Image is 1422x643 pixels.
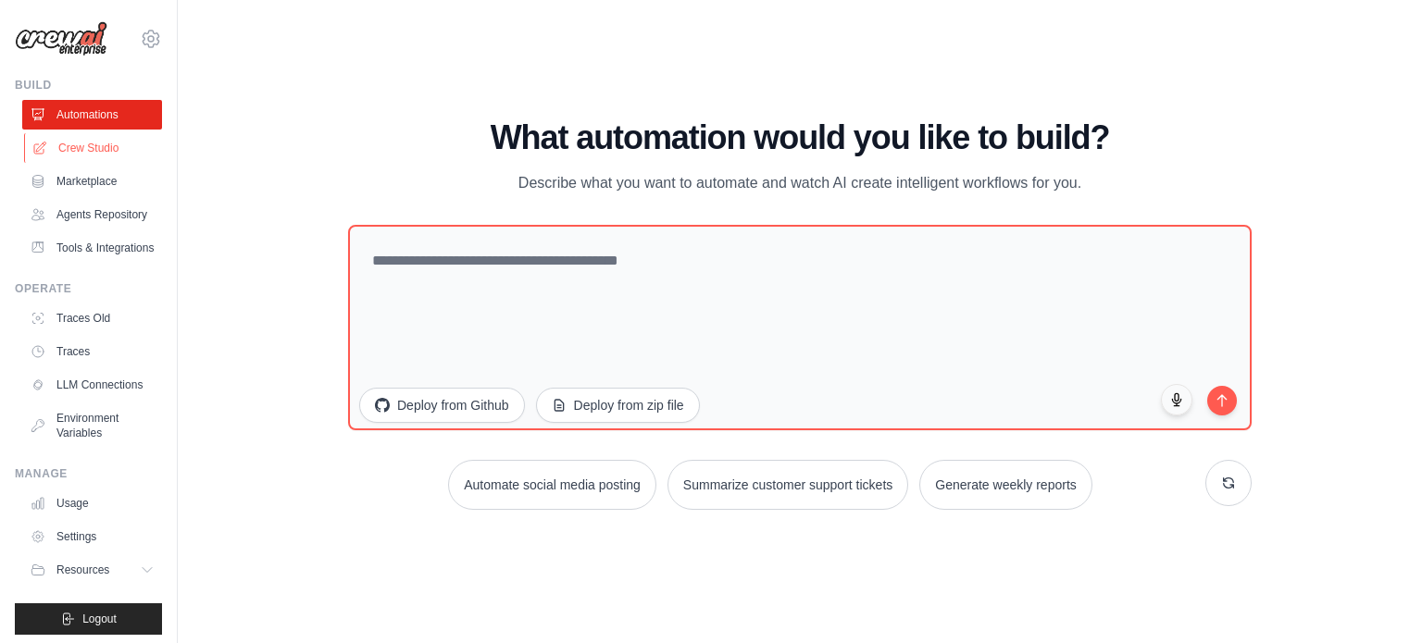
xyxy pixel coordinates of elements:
button: Deploy from zip file [536,388,700,423]
div: Operate [15,281,162,296]
a: Crew Studio [24,133,164,163]
a: Marketplace [22,167,162,196]
p: Describe what you want to automate and watch AI create intelligent workflows for you. [489,171,1111,195]
button: Generate weekly reports [919,460,1092,510]
img: Logo [15,21,107,56]
span: Logout [82,612,117,626]
a: Tools & Integrations [22,233,162,263]
a: Agents Repository [22,200,162,229]
button: Deploy from Github [359,388,525,423]
a: Traces Old [22,303,162,333]
button: Resources [22,555,162,585]
a: Settings [22,522,162,551]
h1: What automation would you like to build? [348,119,1252,156]
button: Logout [15,603,162,635]
a: Traces [22,337,162,366]
a: Automations [22,100,162,130]
a: LLM Connections [22,370,162,400]
button: Summarize customer support tickets [667,460,908,510]
div: Build [15,78,162,93]
span: Resources [56,563,109,577]
a: Environment Variables [22,403,162,448]
button: Automate social media posting [448,460,656,510]
a: Usage [22,488,162,518]
div: Manage [15,466,162,481]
